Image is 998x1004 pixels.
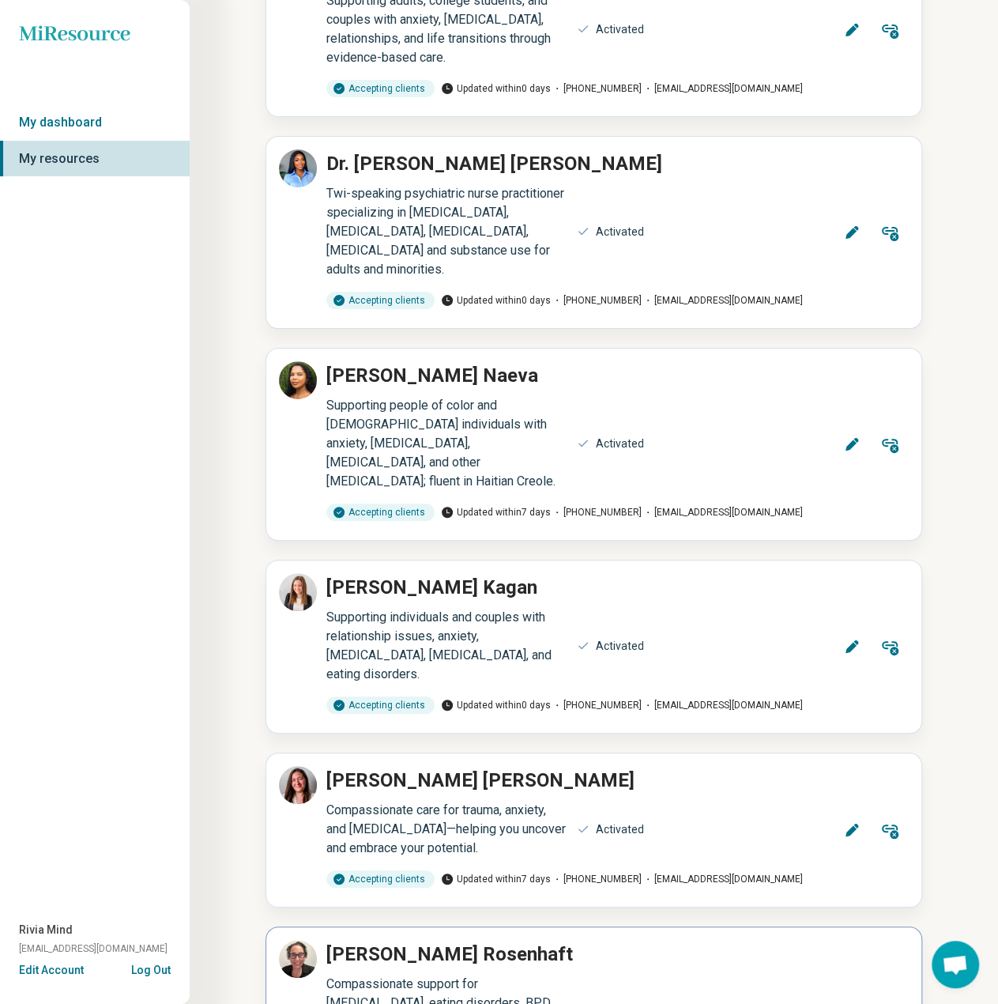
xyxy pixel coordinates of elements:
button: Edit Account [19,962,84,979]
span: [PHONE_NUMBER] [551,872,642,886]
span: [PHONE_NUMBER] [551,698,642,712]
p: Dr. [PERSON_NAME] [PERSON_NAME] [326,149,662,178]
button: Log Out [131,962,171,975]
div: Activated [596,224,644,240]
div: Twi-speaking psychiatric nurse practitioner specializing in [MEDICAL_DATA], [MEDICAL_DATA], [MEDI... [326,184,567,279]
div: Accepting clients [326,504,435,521]
p: [PERSON_NAME] [PERSON_NAME] [326,766,635,795]
span: Updated within 7 days [441,505,551,519]
p: [PERSON_NAME] Naeva [326,361,538,390]
div: Accepting clients [326,696,435,714]
span: [PHONE_NUMBER] [551,293,642,308]
span: [EMAIL_ADDRESS][DOMAIN_NAME] [19,942,168,956]
div: Accepting clients [326,870,435,888]
span: [PHONE_NUMBER] [551,81,642,96]
span: Updated within 7 days [441,872,551,886]
div: Activated [596,638,644,655]
div: Accepting clients [326,292,435,309]
div: Activated [596,21,644,38]
div: Supporting individuals and couples with relationship issues, anxiety, [MEDICAL_DATA], [MEDICAL_DA... [326,608,567,684]
div: Activated [596,821,644,838]
span: [PHONE_NUMBER] [551,505,642,519]
span: [EMAIL_ADDRESS][DOMAIN_NAME] [642,872,803,886]
div: Supporting people of color and [DEMOGRAPHIC_DATA] individuals with anxiety, [MEDICAL_DATA], [MEDI... [326,396,567,491]
span: [EMAIL_ADDRESS][DOMAIN_NAME] [642,293,803,308]
span: Updated within 0 days [441,81,551,96]
div: Accepting clients [326,80,435,97]
div: Open chat [932,941,979,988]
span: [EMAIL_ADDRESS][DOMAIN_NAME] [642,698,803,712]
div: Activated [596,436,644,452]
p: [PERSON_NAME] Rosenhaft [326,940,573,968]
span: [EMAIL_ADDRESS][DOMAIN_NAME] [642,505,803,519]
p: [PERSON_NAME] Kagan [326,573,537,602]
span: Updated within 0 days [441,293,551,308]
span: [EMAIL_ADDRESS][DOMAIN_NAME] [642,81,803,96]
div: Compassionate care for trauma, anxiety, and [MEDICAL_DATA]—helping you uncover and embrace your p... [326,801,567,858]
span: Updated within 0 days [441,698,551,712]
span: Rivia Mind [19,922,73,938]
